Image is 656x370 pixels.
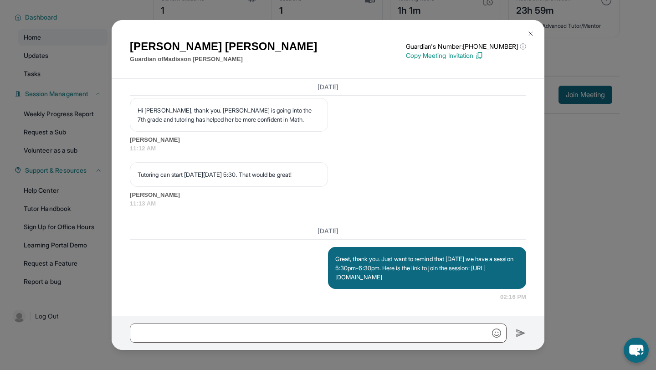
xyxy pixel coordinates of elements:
[516,328,526,339] img: Send icon
[138,106,320,124] p: Hi [PERSON_NAME], thank you. [PERSON_NAME] is going into the 7th grade and tutoring has helped he...
[406,51,526,60] p: Copy Meeting Invitation
[406,42,526,51] p: Guardian's Number: [PHONE_NUMBER]
[624,338,649,363] button: chat-button
[475,51,483,60] img: Copy Icon
[130,199,526,208] span: 11:13 AM
[500,293,526,302] span: 02:16 PM
[130,144,526,153] span: 11:12 AM
[138,170,320,179] p: Tutoring can start [DATE][DATE] 5:30. That would be great!
[520,42,526,51] span: ⓘ
[130,38,317,55] h1: [PERSON_NAME] [PERSON_NAME]
[527,30,534,37] img: Close Icon
[335,254,519,282] p: Great, thank you. Just want to remind that [DATE] we have a session 5:30pm-6:30pm. Here is the li...
[130,82,526,92] h3: [DATE]
[130,55,317,64] p: Guardian of Madisson [PERSON_NAME]
[130,226,526,236] h3: [DATE]
[130,190,526,200] span: [PERSON_NAME]
[492,329,501,338] img: Emoji
[130,135,526,144] span: [PERSON_NAME]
